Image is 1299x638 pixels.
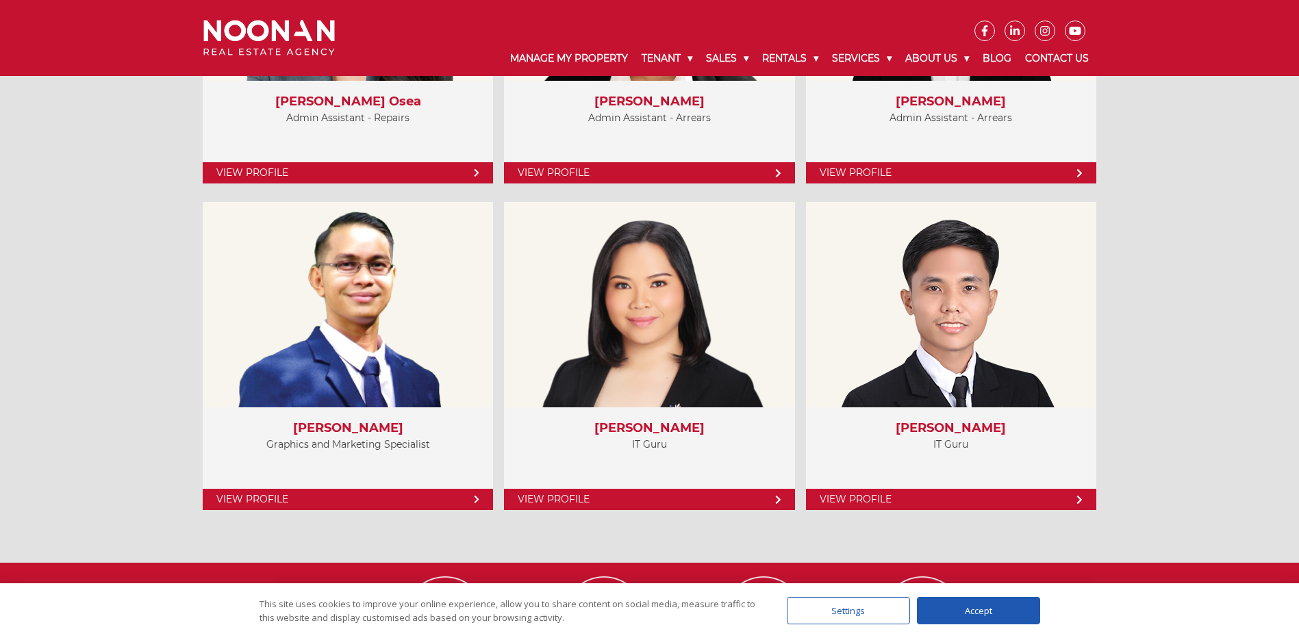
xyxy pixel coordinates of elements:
a: View Profile [504,489,794,510]
a: About Us [898,41,976,76]
h3: [PERSON_NAME] Osea [216,94,479,110]
p: Admin Assistant - Repairs [216,110,479,127]
p: Graphics and Marketing Specialist [216,436,479,453]
h3: [PERSON_NAME] [518,94,781,110]
a: Manage My Property [503,41,635,76]
a: Sales [699,41,755,76]
a: View Profile [806,162,1096,183]
a: Blog [976,41,1018,76]
p: Admin Assistant - Arrears [820,110,1083,127]
p: IT Guru [820,436,1083,453]
a: View Profile [203,489,493,510]
p: IT Guru [518,436,781,453]
a: Services [825,41,898,76]
a: Rentals [755,41,825,76]
p: Admin Assistant - Arrears [518,110,781,127]
a: View Profile [203,162,493,183]
div: Accept [917,597,1040,624]
div: This site uses cookies to improve your online experience, allow you to share content on social me... [260,597,759,624]
a: Tenant [635,41,699,76]
h3: [PERSON_NAME] [216,421,479,436]
h3: [PERSON_NAME] [518,421,781,436]
h3: [PERSON_NAME] [820,421,1083,436]
a: View Profile [504,162,794,183]
img: Noonan Real Estate Agency [203,20,335,56]
h3: [PERSON_NAME] [820,94,1083,110]
a: Contact Us [1018,41,1096,76]
a: View Profile [806,489,1096,510]
div: Settings [787,597,910,624]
